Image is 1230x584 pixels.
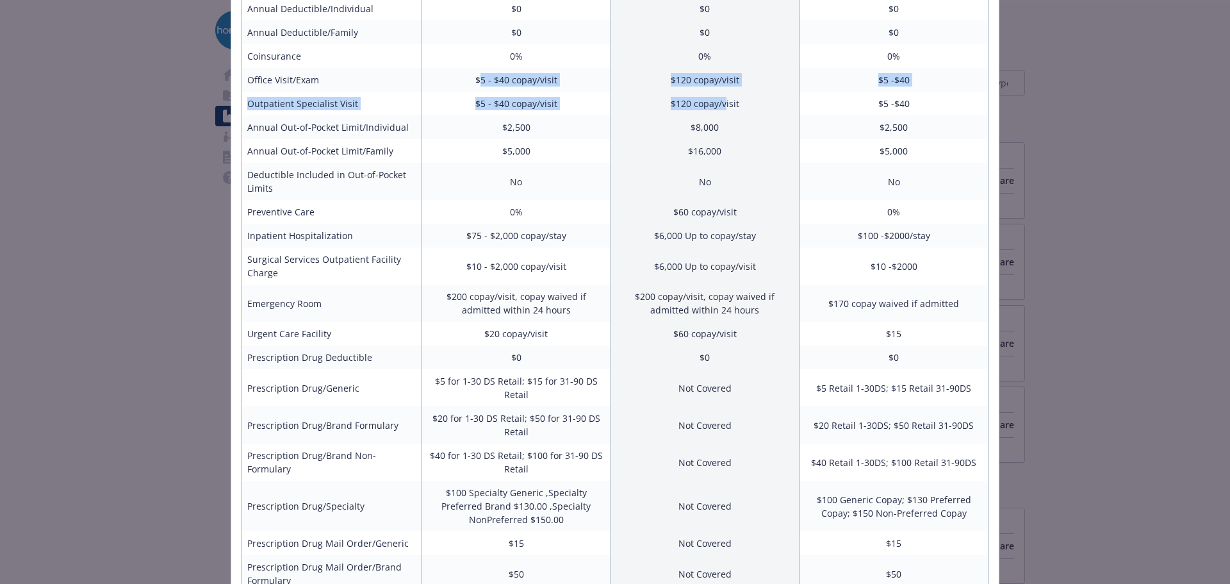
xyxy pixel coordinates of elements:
td: $5 for 1-30 DS Retail; $15 for 31-90 DS Retail [422,369,611,406]
td: $40 Retail 1-30DS; $100 Retail 31-90DS [799,444,988,481]
td: Prescription Drug/Generic [242,369,422,406]
td: $5 -$40 [799,68,988,92]
td: $0 [799,21,988,44]
td: Urgent Care Facility [242,322,422,346]
td: No [422,163,611,200]
td: Not Covered [611,531,799,555]
td: $0 [422,346,611,369]
td: Not Covered [611,444,799,481]
td: $5 Retail 1-30DS; $15 Retail 31-90DS [799,369,988,406]
td: Surgical Services Outpatient Facility Charge [242,247,422,285]
td: $100 Generic Copay; $130 Preferred Copay; $150 Non-Preferred Copay [799,481,988,531]
td: $5 - $40 copay/visit [422,68,611,92]
td: $6,000 Up to copay/stay [611,224,799,247]
td: $15 [799,322,988,346]
td: $8,000 [611,115,799,139]
td: Preventive Care [242,200,422,224]
td: $0 [799,346,988,369]
td: $5 - $40 copay/visit [422,92,611,115]
td: Annual Out-of-Pocket Limit/Individual [242,115,422,139]
td: $120 copay/visit [611,68,799,92]
td: $15 [799,531,988,555]
td: 0% [422,200,611,224]
td: $0 [611,21,799,44]
td: Office Visit/Exam [242,68,422,92]
td: $5,000 [422,139,611,163]
td: $2,500 [422,115,611,139]
td: No [611,163,799,200]
td: $170 copay waived if admitted [799,285,988,322]
td: $10 -$2000 [799,247,988,285]
td: $200 copay/visit, copay waived if admitted within 24 hours [611,285,799,322]
td: Deductible Included in Out-of-Pocket Limits [242,163,422,200]
td: Inpatient Hospitalization [242,224,422,247]
td: $60 copay/visit [611,200,799,224]
td: No [799,163,988,200]
td: $6,000 Up to copay/visit [611,247,799,285]
td: $15 [422,531,611,555]
td: $5 -$40 [799,92,988,115]
td: Annual Out-of-Pocket Limit/Family [242,139,422,163]
td: $20 Retail 1-30DS; $50 Retail 31-90DS [799,406,988,444]
td: Prescription Drug Mail Order/Generic [242,531,422,555]
td: Emergency Room [242,285,422,322]
td: $100 Specialty Generic ,Specialty Preferred Brand $130.00 ,Specialty NonPreferred $150.00 [422,481,611,531]
td: $75 - $2,000 copay/stay [422,224,611,247]
td: $2,500 [799,115,988,139]
td: $200 copay/visit, copay waived if admitted within 24 hours [422,285,611,322]
td: Prescription Drug Deductible [242,346,422,369]
td: $0 [422,21,611,44]
td: $60 copay/visit [611,322,799,346]
td: $0 [611,346,799,369]
td: $100 -$2000/stay [799,224,988,247]
td: Prescription Drug/Brand Non-Formulary [242,444,422,481]
td: $20 copay/visit [422,322,611,346]
td: 0% [422,44,611,68]
td: Outpatient Specialist Visit [242,92,422,115]
td: $40 for 1-30 DS Retail; $100 for 31-90 DS Retail [422,444,611,481]
td: $120 copay/visit [611,92,799,115]
td: Annual Deductible/Family [242,21,422,44]
td: $16,000 [611,139,799,163]
td: 0% [799,44,988,68]
td: $20 for 1-30 DS Retail; $50 for 31-90 DS Retail [422,406,611,444]
td: Not Covered [611,481,799,531]
td: $10 - $2,000 copay/visit [422,247,611,285]
td: Not Covered [611,406,799,444]
td: 0% [799,200,988,224]
td: 0% [611,44,799,68]
td: Prescription Drug/Specialty [242,481,422,531]
td: Not Covered [611,369,799,406]
td: Coinsurance [242,44,422,68]
td: $5,000 [799,139,988,163]
td: Prescription Drug/Brand Formulary [242,406,422,444]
